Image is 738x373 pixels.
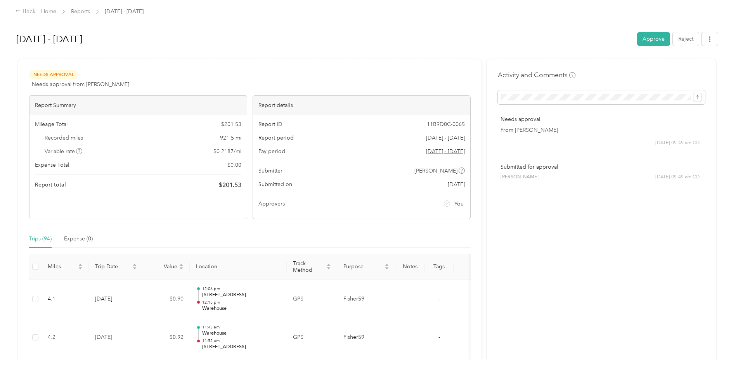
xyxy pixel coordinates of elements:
span: caret-up [385,262,389,267]
span: $ 0.00 [227,161,241,169]
th: Track Method [287,254,337,280]
span: Pay period [258,147,285,155]
div: Report Summary [29,96,247,115]
td: $0.90 [143,280,190,319]
td: Fisher59 [337,318,395,357]
span: Purpose [343,263,383,270]
span: caret-down [179,266,184,271]
span: Needs Approval [29,70,78,79]
span: - [438,295,440,302]
span: Value [149,263,177,270]
h1: Aug 1 - 31, 2025 [16,30,632,48]
p: 11:52 am [202,338,281,344]
span: Variable rate [45,147,83,155]
a: Reports [71,8,90,15]
iframe: Everlance-gr Chat Button Frame [695,330,738,373]
th: Trip Date [89,254,143,280]
span: 11B9D0C-0065 [427,120,465,128]
p: Warehouse [202,330,281,337]
span: Go to pay period [426,147,465,155]
p: [STREET_ADDRESS] [202,292,281,299]
div: Back [16,7,36,16]
span: 921.5 mi [220,134,241,142]
span: $ 201.53 [221,120,241,128]
div: Expense (0) [64,235,93,243]
span: Recorded miles [45,134,83,142]
span: Approvers [258,200,285,208]
td: GPS [287,318,337,357]
span: caret-down [132,266,137,271]
span: caret-up [326,262,331,267]
button: Approve [637,32,670,46]
p: 12:06 pm [202,286,281,292]
span: Miles [48,263,76,270]
span: Expense Total [35,161,69,169]
td: [DATE] [89,318,143,357]
th: Purpose [337,254,395,280]
span: caret-down [326,266,331,271]
span: Trip Date [95,263,131,270]
td: 4.1 [42,280,89,319]
span: Needs approval from [PERSON_NAME] [32,80,129,88]
p: Submitted for approval [501,163,702,171]
span: [PERSON_NAME] [414,167,457,175]
span: Report total [35,181,66,189]
h4: Activity and Comments [498,70,575,80]
span: caret-up [179,262,184,267]
p: 12:15 pm [202,300,281,305]
span: [DATE] - [DATE] [426,134,465,142]
span: Track Method [293,260,325,273]
span: Submitter [258,167,282,175]
th: Miles [42,254,89,280]
span: [DATE] 09:49 am CDT [655,140,702,147]
p: Needs approval [501,115,702,123]
span: $ 201.53 [219,180,241,190]
span: caret-down [385,266,389,271]
th: Value [143,254,190,280]
p: From [PERSON_NAME] [501,126,702,134]
span: Mileage Total [35,120,68,128]
p: Warehouse [202,305,281,312]
td: Fisher59 [337,280,395,319]
th: Location [190,254,287,280]
a: Home [41,8,56,15]
span: You [454,200,464,208]
th: Notes [395,254,424,280]
span: [DATE] 09:49 am CDT [655,174,702,181]
span: - [438,334,440,340]
td: 4.2 [42,318,89,357]
div: Report details [253,96,470,115]
td: $0.92 [143,318,190,357]
span: caret-up [78,262,83,267]
span: [PERSON_NAME] [501,174,539,181]
th: Tags [424,254,454,280]
span: Submitted on [258,180,292,188]
p: [STREET_ADDRESS] [202,344,281,351]
td: GPS [287,280,337,319]
span: [DATE] [448,180,465,188]
p: 11:43 am [202,325,281,330]
div: Trips (94) [29,235,52,243]
span: Report period [258,134,294,142]
span: $ 0.2187 / mi [213,147,241,155]
span: caret-up [132,262,137,267]
span: Report ID [258,120,282,128]
button: Reject [673,32,699,46]
td: [DATE] [89,280,143,319]
span: caret-down [78,266,83,271]
span: [DATE] - [DATE] [105,7,144,16]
